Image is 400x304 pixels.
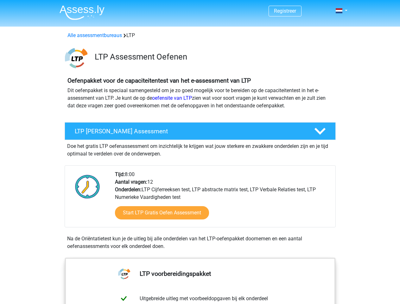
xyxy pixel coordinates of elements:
a: Registreer [274,8,296,14]
div: 8:00 12 LTP Cijferreeksen test, LTP abstracte matrix test, LTP Verbale Relaties test, LTP Numerie... [110,171,335,227]
a: Alle assessmentbureaus [67,32,122,38]
a: Start LTP Gratis Oefen Assessment [115,206,209,219]
div: Doe het gratis LTP oefenassessment om inzichtelijk te krijgen wat jouw sterkere en zwakkere onder... [65,140,336,158]
div: LTP [65,32,335,39]
a: LTP [PERSON_NAME] Assessment [62,122,338,140]
div: Na de Oriëntatietest kun je de uitleg bij alle onderdelen van het LTP-oefenpakket doornemen en ee... [65,235,336,250]
b: Oefenpakket voor de capaciteitentest van het e-assessment van LTP [67,77,251,84]
a: oefensite van LTP [152,95,192,101]
p: Dit oefenpakket is speciaal samengesteld om je zo goed mogelijk voor te bereiden op de capaciteit... [67,87,333,110]
h4: LTP [PERSON_NAME] Assessment [75,128,304,135]
h3: LTP Assessment Oefenen [95,52,331,62]
b: Tijd: [115,171,125,177]
img: ltp.png [65,47,87,69]
b: Aantal vragen: [115,179,147,185]
b: Onderdelen: [115,187,142,193]
img: Klok [72,171,104,202]
img: Assessly [60,5,105,20]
